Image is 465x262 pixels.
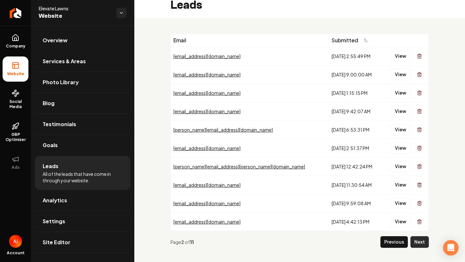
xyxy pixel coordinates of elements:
[332,35,372,46] button: Submitted
[10,8,22,18] img: Rebolt Logo
[170,239,181,245] span: Page
[39,12,111,21] span: Website
[43,141,58,149] span: Goals
[332,182,379,188] div: [DATE] 11:30:54 AM
[35,72,130,93] a: Photo Library
[173,36,326,44] div: Email
[332,71,379,78] div: [DATE] 9:00:00 AM
[3,44,28,49] span: Company
[43,99,55,107] span: Blog
[391,87,410,99] button: View
[35,190,130,211] a: Analytics
[43,238,70,246] span: Site Editor
[332,53,379,59] div: [DATE] 2:55:49 PM
[3,29,28,54] a: Company
[391,179,410,191] button: View
[9,165,22,170] span: Ads
[43,78,79,86] span: Photo Library
[181,239,185,245] strong: 2
[332,145,379,151] div: [DATE] 2:51:37 PM
[391,106,410,117] button: View
[43,36,67,44] span: Overview
[173,200,326,207] div: [EMAIL_ADDRESS][DOMAIN_NAME]
[443,240,459,256] div: Open Intercom Messenger
[391,161,410,172] button: View
[35,30,130,51] a: Overview
[391,69,410,80] button: View
[410,236,429,248] button: Next
[391,142,410,154] button: View
[3,99,28,109] span: Social Media
[3,117,28,147] a: GBP Optimizer
[173,53,326,59] div: [EMAIL_ADDRESS][DOMAIN_NAME]
[35,232,130,253] a: Site Editor
[391,216,410,227] button: View
[35,135,130,156] a: Goals
[173,126,326,133] div: [PERSON_NAME][EMAIL_ADDRESS][DOMAIN_NAME]
[332,90,379,96] div: [DATE] 1:15:15 PM
[35,51,130,72] a: Services & Areas
[43,196,67,204] span: Analytics
[35,114,130,135] a: Testimonials
[173,71,326,78] div: [EMAIL_ADDRESS][DOMAIN_NAME]
[3,150,28,175] button: Ads
[35,211,130,232] a: Settings
[173,108,326,115] div: [EMAIL_ADDRESS][DOMAIN_NAME]
[391,124,410,136] button: View
[5,71,27,76] span: Website
[332,218,379,225] div: [DATE] 4:42:13 PM
[43,120,76,128] span: Testimonials
[39,5,111,12] span: Elevate Lawns
[3,84,28,115] a: Social Media
[332,36,358,44] span: Submitted
[43,57,86,65] span: Services & Areas
[185,239,190,245] span: of
[3,132,28,142] span: GBP Optimizer
[43,171,123,184] span: All of the leads that have come in through your website.
[173,145,326,151] div: [EMAIL_ADDRESS][DOMAIN_NAME]
[173,90,326,96] div: [EMAIL_ADDRESS][DOMAIN_NAME]
[9,235,22,248] button: Open user button
[391,50,410,62] button: View
[43,162,58,170] span: Leads
[380,236,408,248] button: Previous
[173,163,326,170] div: [PERSON_NAME][EMAIL_ADDRESS][PERSON_NAME][DOMAIN_NAME]
[9,235,22,248] img: Abdi Ismael
[391,197,410,209] button: View
[35,93,130,114] a: Blog
[190,239,194,245] strong: 11
[173,218,326,225] div: [EMAIL_ADDRESS][DOMAIN_NAME]
[43,217,65,225] span: Settings
[332,200,379,207] div: [DATE] 9:59:08 AM
[173,182,326,188] div: [EMAIL_ADDRESS][DOMAIN_NAME]
[332,163,379,170] div: [DATE] 12:42:24 PM
[7,250,25,256] span: Account
[332,126,379,133] div: [DATE] 6:53:31 PM
[332,108,379,115] div: [DATE] 9:42:07 AM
